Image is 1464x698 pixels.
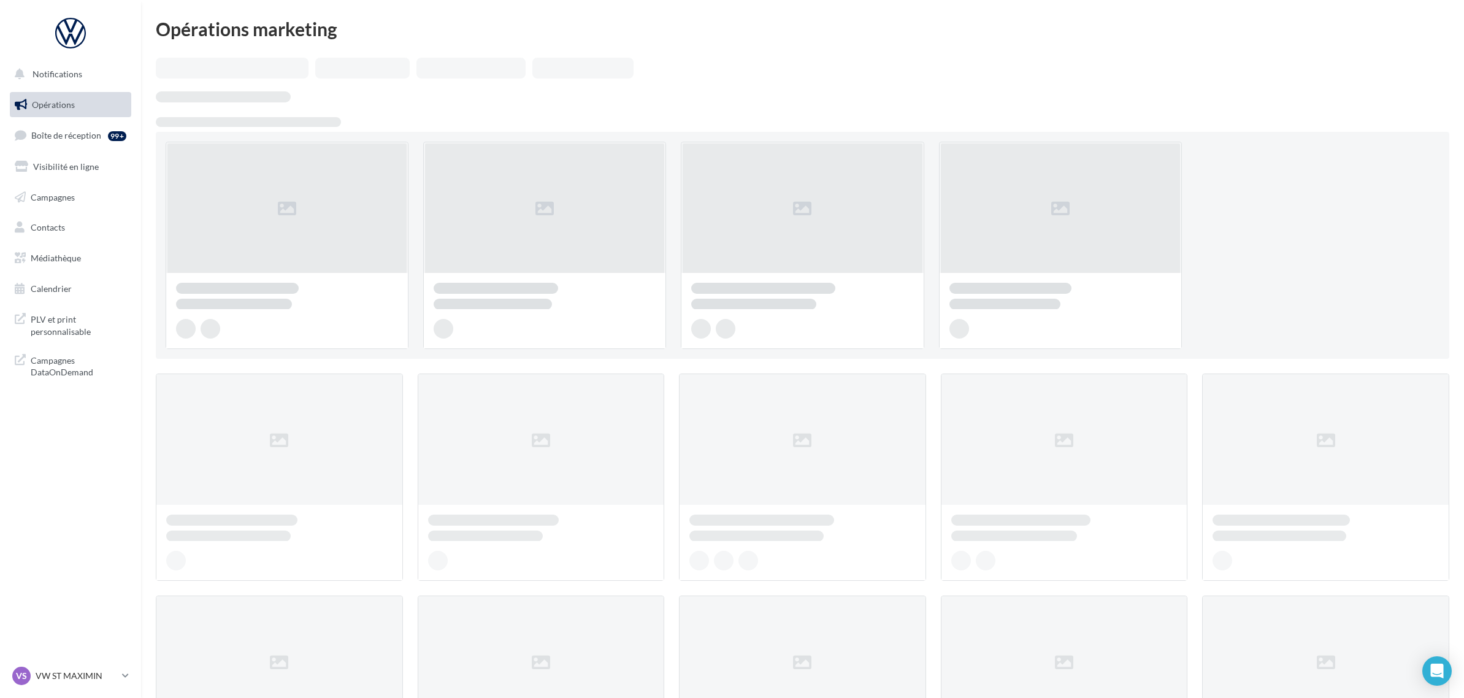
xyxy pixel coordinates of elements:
button: Notifications [7,61,129,87]
a: Opérations [7,92,134,118]
a: Campagnes DataOnDemand [7,347,134,383]
span: PLV et print personnalisable [31,311,126,337]
span: Campagnes DataOnDemand [31,352,126,378]
a: Campagnes [7,185,134,210]
span: Notifications [33,69,82,79]
div: Opérations marketing [156,20,1449,38]
span: Opérations [32,99,75,110]
a: Contacts [7,215,134,240]
span: Visibilité en ligne [33,161,99,172]
span: Boîte de réception [31,130,101,140]
span: Calendrier [31,283,72,294]
a: Boîte de réception99+ [7,122,134,148]
p: VW ST MAXIMIN [36,670,117,682]
span: Médiathèque [31,253,81,263]
div: Open Intercom Messenger [1422,656,1452,686]
span: VS [16,670,27,682]
a: VS VW ST MAXIMIN [10,664,131,688]
span: Contacts [31,222,65,232]
span: Campagnes [31,191,75,202]
a: Médiathèque [7,245,134,271]
a: Calendrier [7,276,134,302]
a: PLV et print personnalisable [7,306,134,342]
a: Visibilité en ligne [7,154,134,180]
div: 99+ [108,131,126,141]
